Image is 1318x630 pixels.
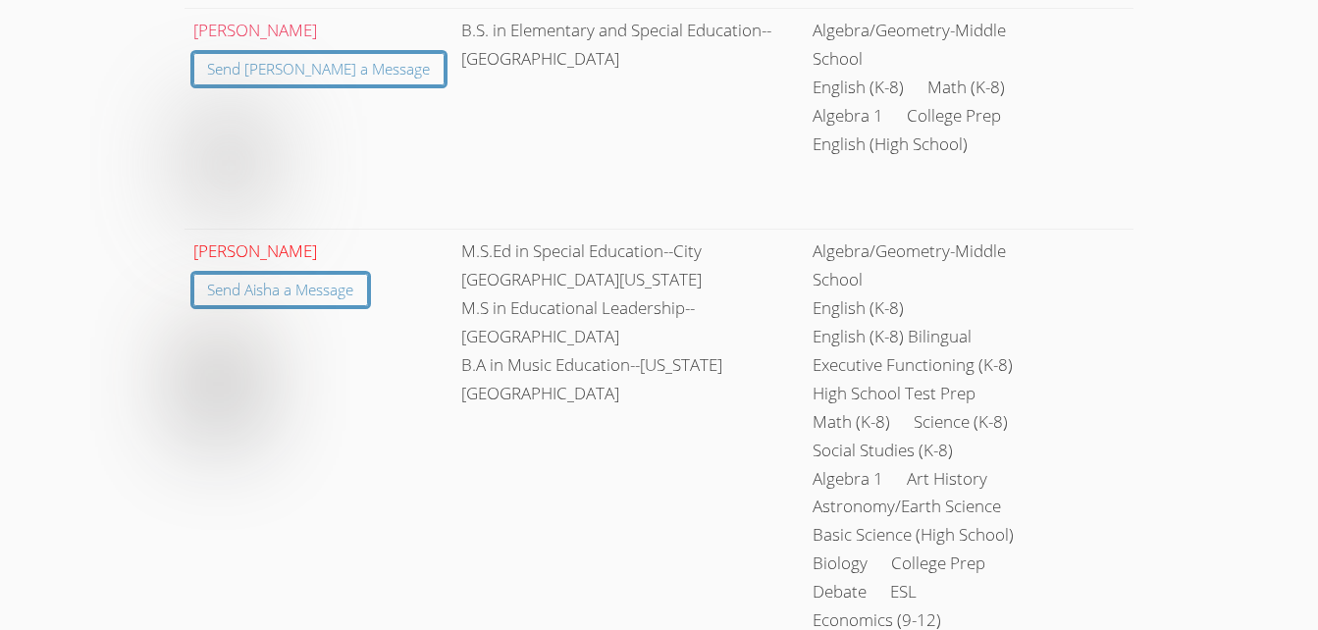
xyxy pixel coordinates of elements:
li: Astronomy/Earth Science [813,493,1001,521]
li: Math (K-8) [813,408,890,437]
li: Debate [813,578,867,606]
img: avatar.png [193,114,264,212]
li: Algebra 1 [813,102,883,131]
li: College Prep [907,102,1001,131]
a: Send Aisha a Message [193,274,369,306]
a: [PERSON_NAME] [193,239,317,262]
li: English (K-8) [813,294,904,323]
li: Art History [907,465,987,494]
li: College Prep [891,550,985,578]
li: Algebra/Geometry-Middle School [813,17,1043,74]
li: English (High School) [813,131,968,159]
li: Social Studies (K-8) [813,437,953,465]
td: B.S. in Elementary and Special Education--[GEOGRAPHIC_DATA] [453,8,804,229]
li: High School Test Prep [813,380,975,408]
li: ESL [890,578,917,606]
li: Algebra/Geometry-Middle School [813,237,1043,294]
li: English (K-8) [813,74,904,102]
a: [PERSON_NAME] [193,19,317,41]
li: Executive Functioning (K-8) [813,351,1013,380]
li: Math (K-8) [927,74,1005,102]
li: Science (K-8) [914,408,1008,437]
li: Algebra 1 [813,465,883,494]
li: English (K-8) Bilingual [813,323,972,351]
li: Basic Science (High School) [813,521,1014,550]
li: Biology [813,550,868,578]
img: IMG_1646.jpeg [193,335,243,433]
a: Send [PERSON_NAME] a Message [193,53,446,85]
